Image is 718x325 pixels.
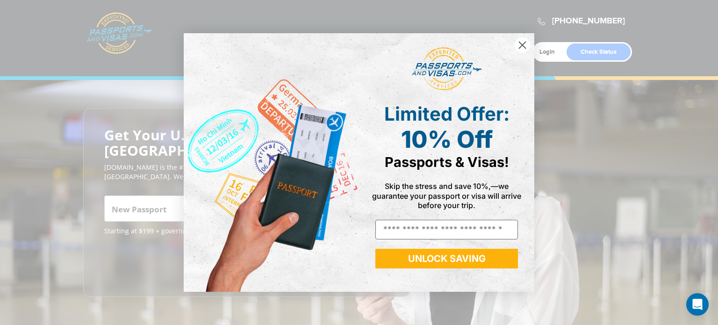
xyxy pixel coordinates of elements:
[401,125,493,153] span: 10% Off
[184,33,359,292] img: de9cda0d-0715-46ca-9a25-073762a91ba7.png
[686,293,709,316] div: Open Intercom Messenger
[372,181,521,209] span: Skip the stress and save 10%,—we guarantee your passport or visa will arrive before your trip.
[514,37,531,53] button: Close dialog
[375,249,518,268] button: UNLOCK SAVING
[412,47,482,91] img: passports and visas
[385,154,509,170] span: Passports & Visas!
[384,102,510,125] span: Limited Offer:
